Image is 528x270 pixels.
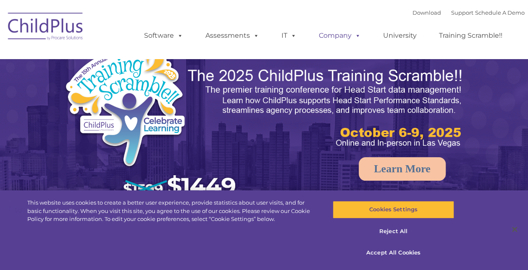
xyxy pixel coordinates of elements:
a: Schedule A Demo [475,9,525,16]
a: Support [451,9,473,16]
a: Training Scramble!! [431,27,511,44]
a: Learn More [359,157,446,181]
div: This website uses cookies to create a better user experience, provide statistics about user visit... [27,199,317,223]
a: Download [412,9,441,16]
font: | [412,9,525,16]
button: Cookies Settings [333,201,454,218]
span: Last name [117,55,142,62]
button: Reject All [333,223,454,240]
a: Assessments [197,27,268,44]
a: Software [136,27,192,44]
a: Company [310,27,369,44]
a: University [375,27,425,44]
button: Accept All Cookies [333,244,454,262]
img: ChildPlus by Procare Solutions [4,7,88,49]
a: IT [273,27,305,44]
button: Close [505,220,524,239]
span: Phone number [117,90,152,96]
